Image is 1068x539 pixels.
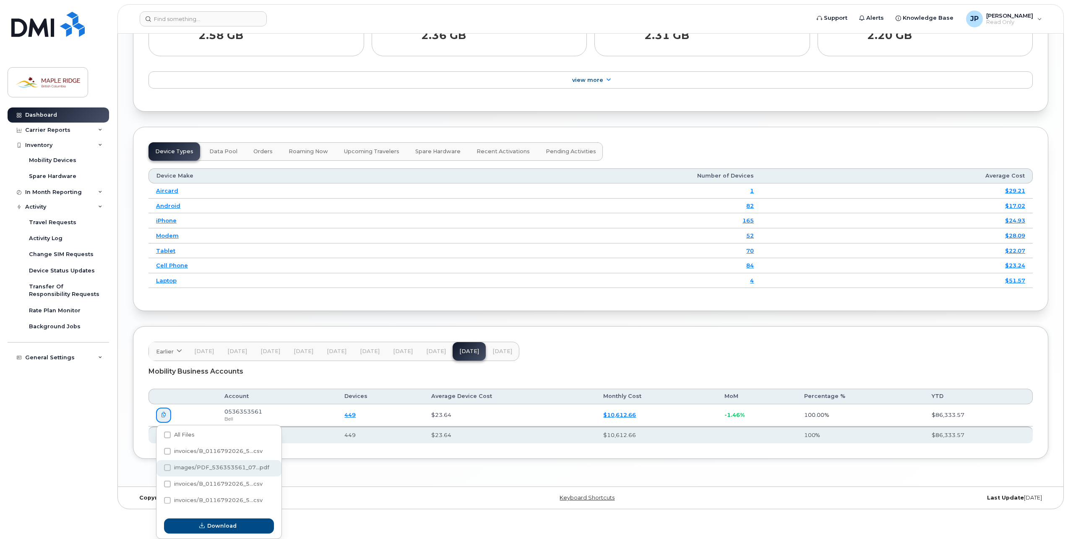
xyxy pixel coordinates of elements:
a: $28.09 [1005,232,1025,239]
span: invoices/B_0116792026_536353561_17082025_DTL.csv [164,450,263,456]
span: Read Only [986,19,1033,26]
span: [DATE] [327,348,346,355]
a: Modem [156,232,179,239]
span: [PERSON_NAME] [986,12,1033,19]
a: Android [156,202,180,209]
span: [DATE] [260,348,280,355]
div: Jean-Luc Pereira [960,10,1048,27]
span: [DATE] [294,348,313,355]
td: 100.00% [797,404,924,426]
th: Device Make [148,168,407,183]
span: [DATE] [393,348,413,355]
div: MyServe [DATE]–[DATE] [133,495,438,501]
a: $51.57 [1005,277,1025,284]
span: images/PDF_536353561_071_0000000000.pdf [164,466,269,472]
a: iPhone [156,217,177,224]
span: -1.46% [724,411,745,418]
a: Earlier [149,342,188,361]
a: Alerts [853,10,890,26]
a: 165 [742,217,754,224]
th: $10,612.66 [596,426,716,443]
span: Spare Hardware [415,148,461,155]
th: 100% [797,426,924,443]
span: Earlier [156,348,174,356]
a: 52 [746,232,754,239]
span: invoices/B_0116792026_5...csv [174,481,263,487]
th: $86,333.57 [924,426,1033,443]
th: Monthly Cost [596,389,716,404]
td: $23.64 [424,404,596,426]
span: Support [824,14,847,22]
span: Alerts [866,14,884,22]
a: Keyboard Shortcuts [560,495,615,501]
a: View More [148,71,1033,89]
div: Mobility Business Accounts [148,361,1033,382]
a: $10,612.66 [603,411,636,418]
span: Roaming Now [289,148,328,155]
span: invoices/B_0116792026_536353561_17082025_ACC.csv [164,482,263,489]
span: Pending Activities [546,148,596,155]
span: Download [207,522,237,530]
a: $17.02 [1005,202,1025,209]
th: Average Device Cost [424,389,596,404]
a: Tablet [156,247,175,254]
a: Cell Phone [156,262,188,269]
span: Orders [253,148,273,155]
span: [DATE] [426,348,446,355]
span: Knowledge Base [903,14,953,22]
a: $24.93 [1005,217,1025,224]
a: Knowledge Base [890,10,959,26]
span: invoices/B_0116792026_5...csv [174,448,263,454]
span: [DATE] [492,348,512,355]
a: 84 [746,262,754,269]
a: Laptop [156,277,177,284]
strong: Last Update [987,495,1024,501]
a: 82 [746,202,754,209]
span: images/PDF_536353561_07...pdf [174,464,269,471]
span: invoices/B_0116792026_536353561_17082025_MOB.csv [164,499,263,505]
th: Average Cost [761,168,1033,183]
th: Account [217,389,337,404]
div: [DATE] [743,495,1048,501]
span: invoices/B_0116792026_5...csv [174,497,263,503]
span: Upcoming Travelers [344,148,399,155]
th: Percentage % [797,389,924,404]
th: $23.64 [424,426,596,443]
a: 1 [750,187,754,194]
a: 4 [750,277,754,284]
span: View More [572,77,603,83]
input: Find something... [140,11,267,26]
button: Download [164,518,274,534]
span: Bell [224,416,233,422]
a: 449 [344,411,356,418]
strong: Copyright [139,495,169,501]
th: Devices [337,389,423,404]
a: $23.24 [1005,262,1025,269]
th: Number of Devices [407,168,761,183]
span: [DATE] [360,348,380,355]
a: 70 [746,247,754,254]
span: Data Pool [209,148,237,155]
a: Support [811,10,853,26]
span: 0536353561 [224,408,262,415]
th: YTD [924,389,1033,404]
span: Recent Activations [477,148,530,155]
a: Aircard [156,187,178,194]
th: MoM [717,389,797,404]
span: All Files [174,432,195,438]
span: [DATE] [194,348,214,355]
a: $22.07 [1005,247,1025,254]
th: 449 [337,426,423,443]
a: $29.21 [1005,187,1025,194]
td: $86,333.57 [924,404,1033,426]
span: JP [970,14,979,24]
span: [DATE] [227,348,247,355]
